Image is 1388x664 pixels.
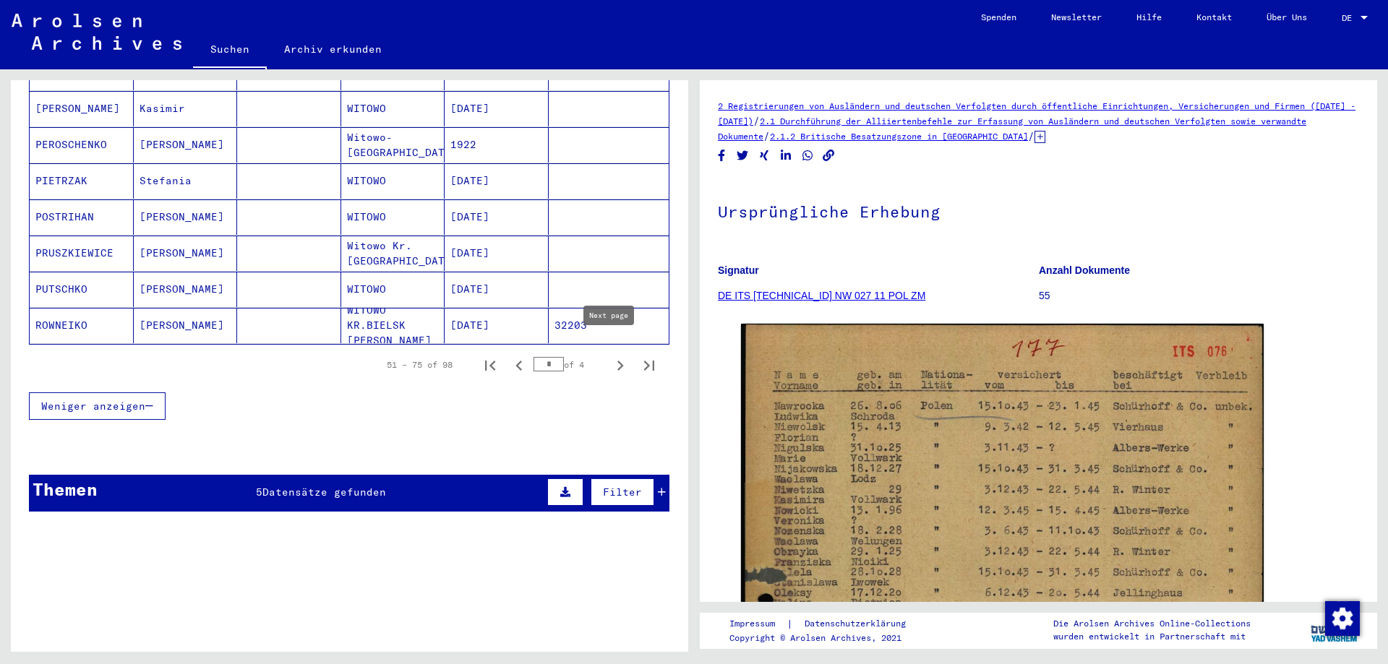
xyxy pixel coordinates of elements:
[387,358,453,371] div: 51 – 75 of 98
[262,486,386,499] span: Datensätze gefunden
[30,163,134,199] mat-cell: PIETRZAK
[718,178,1359,242] h1: Ursprüngliche Erhebung
[753,114,760,127] span: /
[793,616,923,631] a: Datenschutzerklärung
[445,91,549,126] mat-cell: [DATE]
[41,400,145,413] span: Weniger anzeigen
[534,358,606,371] div: of 4
[718,264,759,276] b: Signatur
[729,616,787,631] a: Impressum
[134,91,238,126] mat-cell: Kasimir
[770,131,1028,142] a: 2.1.2 Britische Besatzungszone in [GEOGRAPHIC_DATA]
[341,199,445,235] mat-cell: WITOWO
[33,476,98,502] div: Themen
[445,308,549,343] mat-cell: [DATE]
[505,350,534,379] button: Previous page
[591,478,654,506] button: Filter
[757,147,772,165] button: Share on Xing
[729,616,923,631] div: |
[29,392,166,420] button: Weniger anzeigen
[1342,13,1358,23] span: DE
[1325,601,1360,636] img: Zustimmung ändern
[763,129,770,142] span: /
[729,631,923,644] p: Copyright © Arolsen Archives, 2021
[30,236,134,271] mat-cell: PRUSZKIEWICE
[779,147,794,165] button: Share on LinkedIn
[134,199,238,235] mat-cell: [PERSON_NAME]
[267,32,399,66] a: Archiv erkunden
[718,116,1306,142] a: 2.1 Durchführung der Alliiertenbefehle zur Erfassung von Ausländern und deutschen Verfolgten sowi...
[1053,630,1251,643] p: wurden entwickelt in Partnerschaft mit
[821,147,836,165] button: Copy link
[445,127,549,163] mat-cell: 1922
[800,147,815,165] button: Share on WhatsApp
[30,272,134,307] mat-cell: PUTSCHKO
[549,308,669,343] mat-cell: 32203
[445,163,549,199] mat-cell: [DATE]
[134,127,238,163] mat-cell: [PERSON_NAME]
[714,147,729,165] button: Share on Facebook
[256,486,262,499] span: 5
[1308,612,1362,648] img: yv_logo.png
[30,308,134,343] mat-cell: ROWNEIKO
[193,32,267,69] a: Suchen
[134,308,238,343] mat-cell: [PERSON_NAME]
[341,236,445,271] mat-cell: Witowo Kr. [GEOGRAPHIC_DATA]
[341,163,445,199] mat-cell: WITOWO
[735,147,750,165] button: Share on Twitter
[1039,288,1359,303] p: 55
[606,350,635,379] button: Next page
[635,350,664,379] button: Last page
[341,308,445,343] mat-cell: WITOWO KR.BIELSK [PERSON_NAME]
[718,290,925,301] a: DE ITS [TECHNICAL_ID] NW 027 11 POL ZM
[603,486,642,499] span: Filter
[445,199,549,235] mat-cell: [DATE]
[445,272,549,307] mat-cell: [DATE]
[30,199,134,235] mat-cell: POSTRIHAN
[1039,264,1130,276] b: Anzahl Dokumente
[718,100,1355,126] a: 2 Registrierungen von Ausländern und deutschen Verfolgten durch öffentliche Einrichtungen, Versic...
[134,236,238,271] mat-cell: [PERSON_NAME]
[12,14,181,50] img: Arolsen_neg.svg
[341,127,445,163] mat-cell: Witowo-[GEOGRAPHIC_DATA]
[476,350,505,379] button: First page
[445,236,549,271] mat-cell: [DATE]
[341,272,445,307] mat-cell: WITOWO
[30,127,134,163] mat-cell: PEROSCHENKO
[1028,129,1034,142] span: /
[1053,617,1251,630] p: Die Arolsen Archives Online-Collections
[341,91,445,126] mat-cell: WITOWO
[30,91,134,126] mat-cell: [PERSON_NAME]
[134,163,238,199] mat-cell: Stefania
[134,272,238,307] mat-cell: [PERSON_NAME]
